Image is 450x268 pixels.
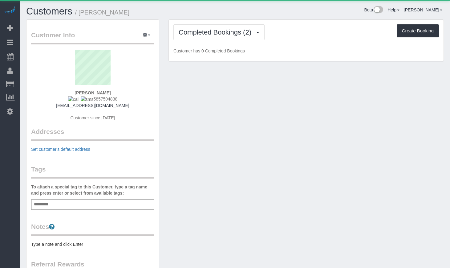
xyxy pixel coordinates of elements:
a: Beta [364,7,383,12]
small: / [PERSON_NAME] [75,9,130,16]
button: Completed Bookings (2) [173,24,265,40]
strong: [PERSON_NAME] [75,90,111,95]
legend: Tags [31,165,154,179]
a: [PERSON_NAME] [404,7,442,12]
p: Customer has 0 Completed Bookings [173,48,439,54]
a: Customers [26,6,72,17]
a: Set customer's default address [31,147,90,152]
legend: Notes [31,222,154,236]
img: Automaid Logo [4,6,16,15]
a: [EMAIL_ADDRESS][DOMAIN_NAME] [56,103,129,108]
button: Create Booking [397,24,439,37]
img: sms [81,96,94,102]
span: 5857504838 [68,97,117,101]
img: New interface [373,6,383,14]
a: Help [387,7,399,12]
legend: Customer Info [31,31,154,44]
span: Customer since [DATE] [70,115,115,120]
label: To attach a special tag to this Customer, type a tag name and press enter or select from availabl... [31,184,154,196]
span: Completed Bookings (2) [179,28,254,36]
img: call [68,96,79,102]
pre: Type a note and click Enter [31,241,154,247]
